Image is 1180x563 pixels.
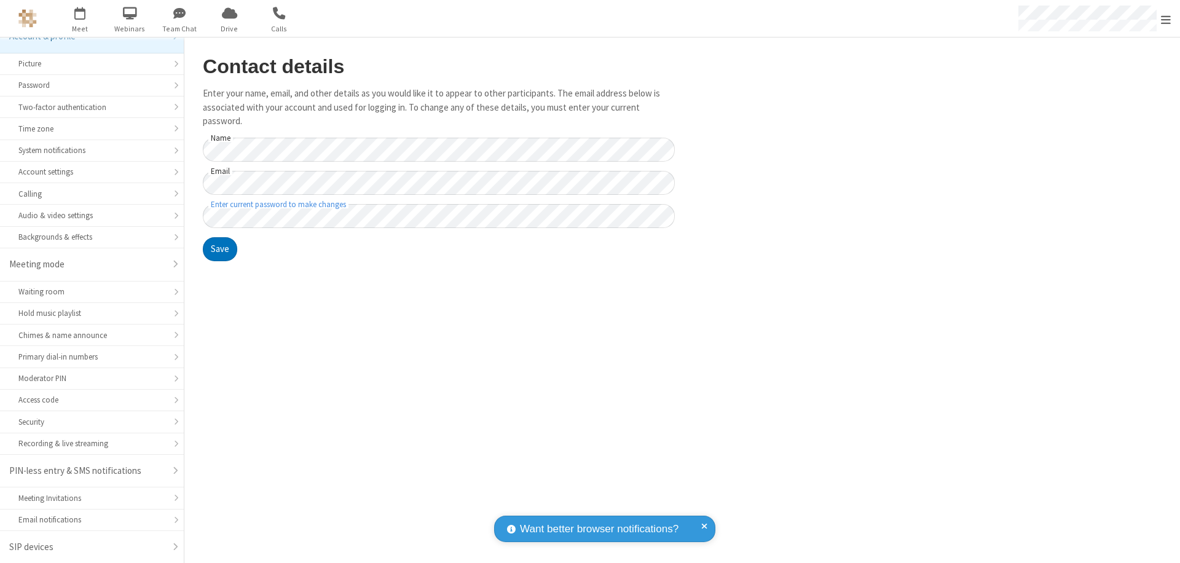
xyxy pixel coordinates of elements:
div: Audio & video settings [18,210,165,221]
h2: Contact details [203,56,675,77]
div: Access code [18,394,165,406]
div: Meeting Invitations [18,492,165,504]
div: Moderator PIN [18,372,165,384]
input: Enter current password to make changes [203,204,675,228]
div: Account settings [18,166,165,178]
span: Webinars [107,23,153,34]
div: System notifications [18,144,165,156]
div: Time zone [18,123,165,135]
div: Password [18,79,165,91]
div: Security [18,416,165,428]
div: Backgrounds & effects [18,231,165,243]
div: Two-factor authentication [18,101,165,113]
div: Recording & live streaming [18,438,165,449]
img: QA Selenium DO NOT DELETE OR CHANGE [18,9,37,28]
div: Primary dial-in numbers [18,351,165,363]
div: PIN-less entry & SMS notifications [9,464,165,478]
div: Hold music playlist [18,307,165,319]
div: Email notifications [18,514,165,526]
div: Waiting room [18,286,165,297]
div: Meeting mode [9,258,165,272]
span: Meet [57,23,103,34]
div: Chimes & name announce [18,329,165,341]
div: Calling [18,188,165,200]
span: Calls [256,23,302,34]
div: SIP devices [9,540,165,554]
button: Save [203,237,237,262]
input: Name [203,138,675,162]
span: Want better browser notifications? [520,521,678,537]
input: Email [203,171,675,195]
div: Picture [18,58,165,69]
p: Enter your name, email, and other details as you would like it to appear to other participants. T... [203,87,675,128]
span: Team Chat [157,23,203,34]
span: Drive [206,23,253,34]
